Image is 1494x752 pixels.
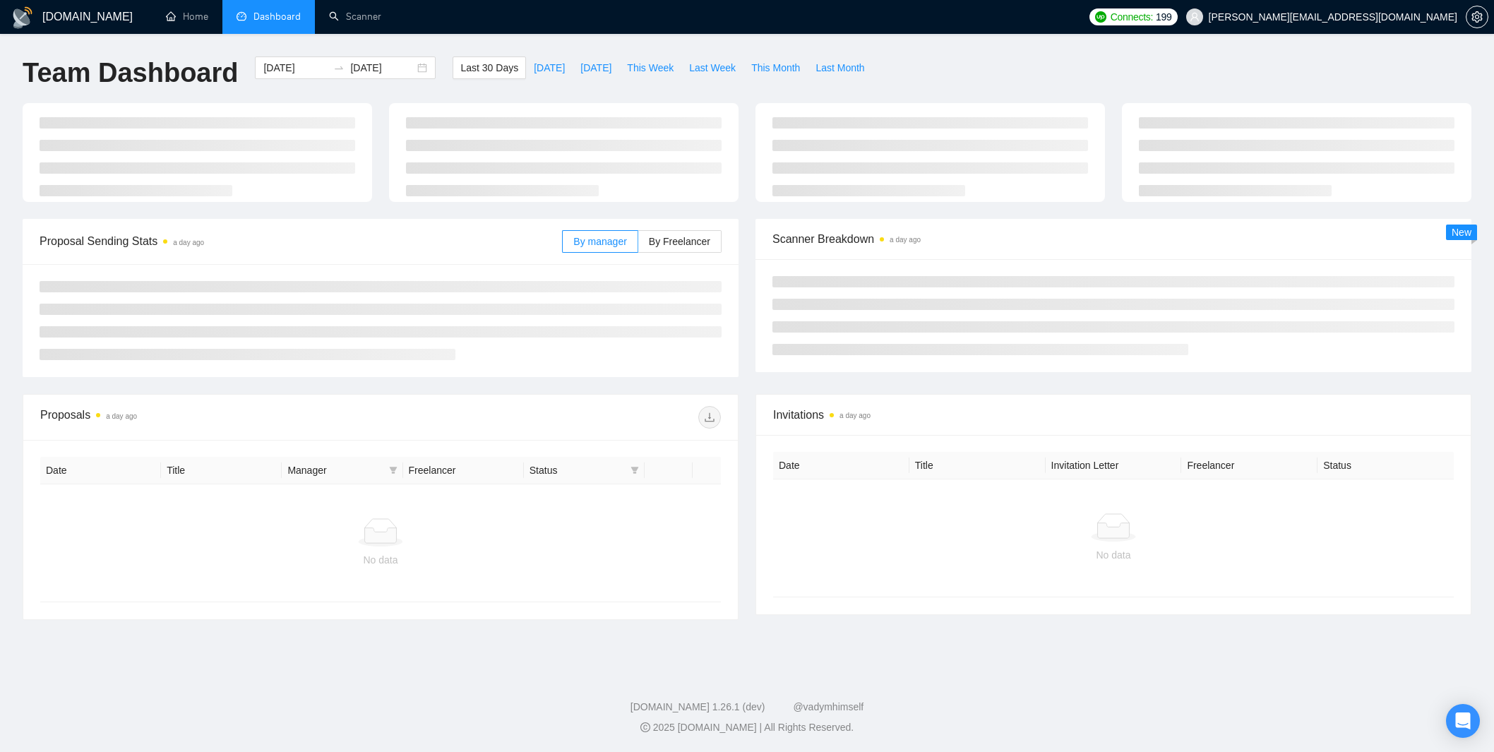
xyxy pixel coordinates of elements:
span: Manager [287,462,383,478]
button: Last 30 Days [453,56,526,79]
a: [DOMAIN_NAME] 1.26.1 (dev) [631,701,765,712]
a: homeHome [166,11,208,23]
th: Date [40,457,161,484]
span: [DATE] [580,60,611,76]
img: upwork-logo.png [1095,11,1106,23]
span: By Freelancer [649,236,710,247]
span: filter [631,466,639,475]
a: setting [1466,11,1488,23]
button: This Month [743,56,808,79]
th: Freelancer [1181,452,1317,479]
span: dashboard [237,11,246,21]
button: Last Week [681,56,743,79]
span: Last 30 Days [460,60,518,76]
span: filter [389,466,398,475]
span: Proposal Sending Stats [40,232,562,250]
span: filter [628,460,642,481]
th: Invitation Letter [1046,452,1182,479]
th: Status [1317,452,1454,479]
input: Start date [263,60,328,76]
span: setting [1466,11,1488,23]
input: End date [350,60,414,76]
button: setting [1466,6,1488,28]
span: filter [386,460,400,481]
span: Scanner Breakdown [772,230,1454,248]
time: a day ago [890,236,921,244]
span: Invitations [773,406,1454,424]
th: Date [773,452,909,479]
div: 2025 [DOMAIN_NAME] | All Rights Reserved. [11,720,1483,735]
time: a day ago [839,412,871,419]
span: This Week [627,60,674,76]
div: No data [784,547,1442,563]
span: user [1190,12,1200,22]
button: This Week [619,56,681,79]
button: [DATE] [573,56,619,79]
div: No data [52,552,710,568]
a: searchScanner [329,11,381,23]
span: Dashboard [253,11,301,23]
th: Title [161,457,282,484]
time: a day ago [173,239,204,246]
span: New [1452,227,1471,238]
th: Title [909,452,1046,479]
span: to [333,62,345,73]
img: logo [11,6,34,29]
span: This Month [751,60,800,76]
time: a day ago [106,412,137,420]
span: copyright [640,722,650,732]
span: By manager [573,236,626,247]
th: Manager [282,457,402,484]
button: Last Month [808,56,872,79]
div: Open Intercom Messenger [1446,704,1480,738]
th: Freelancer [403,457,524,484]
h1: Team Dashboard [23,56,238,90]
span: [DATE] [534,60,565,76]
span: Last Week [689,60,736,76]
span: Status [530,462,625,478]
span: swap-right [333,62,345,73]
a: @vadymhimself [793,701,863,712]
span: Last Month [815,60,864,76]
div: Proposals [40,406,381,429]
button: [DATE] [526,56,573,79]
span: 199 [1156,9,1171,25]
span: Connects: [1111,9,1153,25]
